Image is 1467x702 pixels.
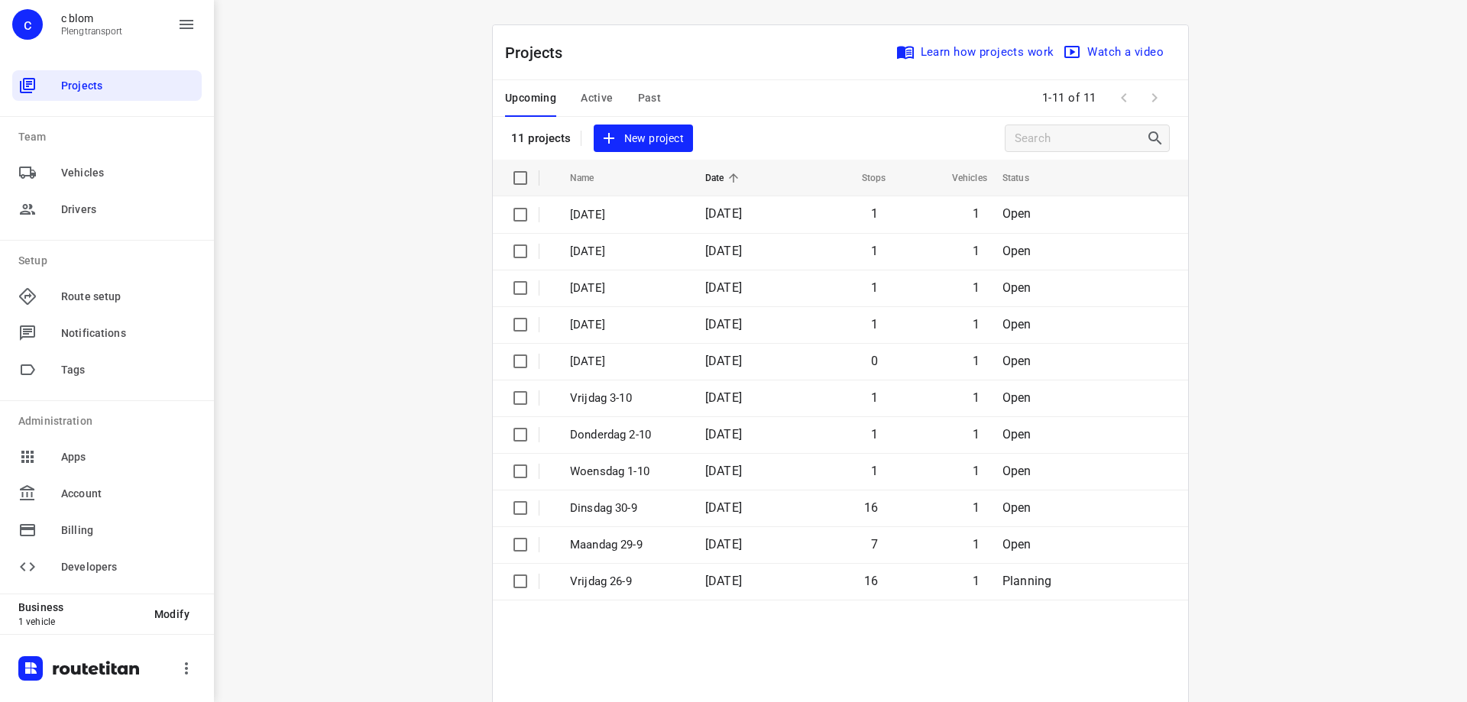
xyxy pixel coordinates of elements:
[705,464,742,478] span: [DATE]
[61,165,196,181] span: Vehicles
[570,169,614,187] span: Name
[61,449,196,465] span: Apps
[871,427,878,442] span: 1
[570,426,682,444] p: Donderdag 2-10
[1002,464,1031,478] span: Open
[12,9,43,40] div: c
[842,169,886,187] span: Stops
[705,500,742,515] span: [DATE]
[570,536,682,554] p: Maandag 29-9
[61,486,196,502] span: Account
[570,500,682,517] p: Dinsdag 30-9
[505,41,575,64] p: Projects
[511,131,572,145] p: 11 projects
[705,354,742,368] span: [DATE]
[18,616,142,627] p: 1 vehicle
[1002,280,1031,295] span: Open
[1002,317,1031,332] span: Open
[61,26,123,37] p: Plengtransport
[12,354,202,385] div: Tags
[570,316,682,334] p: Dinsdag 7-10
[973,206,980,221] span: 1
[871,206,878,221] span: 1
[1109,82,1139,113] span: Previous Page
[12,442,202,472] div: Apps
[570,243,682,260] p: Donderdag 9-10
[61,362,196,378] span: Tags
[1002,427,1031,442] span: Open
[871,244,878,258] span: 1
[973,244,980,258] span: 1
[61,559,196,575] span: Developers
[871,280,878,295] span: 1
[871,464,878,478] span: 1
[61,522,196,539] span: Billing
[18,413,202,429] p: Administration
[18,601,142,613] p: Business
[871,537,878,552] span: 7
[871,317,878,332] span: 1
[581,89,613,108] span: Active
[705,537,742,552] span: [DATE]
[973,464,980,478] span: 1
[864,574,878,588] span: 16
[12,157,202,188] div: Vehicles
[973,500,980,515] span: 1
[705,427,742,442] span: [DATE]
[1139,82,1170,113] span: Next Page
[973,317,980,332] span: 1
[705,169,744,187] span: Date
[12,478,202,509] div: Account
[18,253,202,269] p: Setup
[932,169,987,187] span: Vehicles
[1002,244,1031,258] span: Open
[505,89,556,108] span: Upcoming
[864,500,878,515] span: 16
[12,552,202,582] div: Developers
[1002,500,1031,515] span: Open
[570,463,682,480] p: Woensdag 1-10
[1015,127,1146,150] input: Search projects
[603,129,684,148] span: New project
[61,12,123,24] p: c blom
[570,353,682,370] p: Maandag 6-10
[638,89,662,108] span: Past
[705,280,742,295] span: [DATE]
[61,325,196,341] span: Notifications
[12,318,202,348] div: Notifications
[570,280,682,297] p: Woensdag 8-10
[705,317,742,332] span: [DATE]
[12,194,202,225] div: Drivers
[705,574,742,588] span: [DATE]
[1036,82,1103,115] span: 1-11 of 11
[61,289,196,305] span: Route setup
[1002,390,1031,405] span: Open
[871,390,878,405] span: 1
[154,608,189,620] span: Modify
[1146,129,1169,147] div: Search
[12,281,202,312] div: Route setup
[12,70,202,101] div: Projects
[570,206,682,224] p: [DATE]
[570,390,682,407] p: Vrijdag 3-10
[705,390,742,405] span: [DATE]
[973,537,980,552] span: 1
[973,280,980,295] span: 1
[570,573,682,590] p: Vrijdag 26-9
[12,515,202,545] div: Billing
[142,600,202,628] button: Modify
[1002,206,1031,221] span: Open
[973,354,980,368] span: 1
[973,427,980,442] span: 1
[18,129,202,145] p: Team
[594,125,693,153] button: New project
[61,78,196,94] span: Projects
[705,206,742,221] span: [DATE]
[61,202,196,218] span: Drivers
[705,244,742,258] span: [DATE]
[973,390,980,405] span: 1
[1002,169,1049,187] span: Status
[1002,537,1031,552] span: Open
[1002,354,1031,368] span: Open
[871,354,878,368] span: 0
